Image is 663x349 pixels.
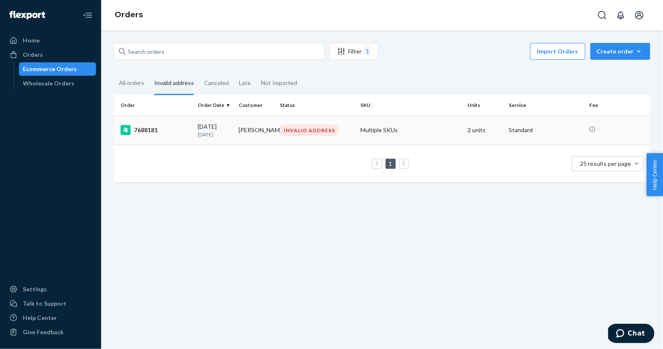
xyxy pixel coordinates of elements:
img: Flexport logo [9,11,45,19]
iframe: Opens a widget where you can chat to one of our agents [608,324,655,345]
button: Open account menu [631,7,648,24]
div: INVALID ADDRESS [280,125,339,136]
span: 25 results per page [580,160,631,167]
div: 7688181 [121,125,191,135]
div: Create order [597,47,644,56]
td: Multiple SKUs [357,115,464,145]
div: All orders [119,72,144,94]
th: Order Date [194,95,236,115]
div: Help Center [23,314,57,322]
th: Status [276,95,357,115]
div: Home [23,36,40,45]
button: Import Orders [530,43,585,60]
div: Talk to Support [23,299,67,308]
div: Customer [239,101,274,109]
div: Give Feedback [23,328,64,336]
a: Settings [5,282,96,296]
div: Late [239,72,251,94]
button: Close Navigation [79,7,96,24]
a: Page 1 is your current page [387,160,394,167]
div: Settings [23,285,47,293]
a: Orders [5,48,96,61]
div: Not Imported [261,72,297,94]
a: Ecommerce Orders [19,62,97,76]
div: Wholesale Orders [23,79,75,88]
div: Orders [23,51,43,59]
div: 1 [364,46,371,56]
th: Order [114,95,194,115]
button: Create order [591,43,650,60]
div: Ecommerce Orders [23,65,77,73]
p: Standard [509,126,582,134]
button: Filter [330,43,378,60]
button: Talk to Support [5,297,96,310]
a: Home [5,34,96,47]
button: Open notifications [612,7,629,24]
a: Help Center [5,311,96,325]
th: SKU [357,95,464,115]
ol: breadcrumbs [108,3,150,27]
a: Orders [115,10,143,19]
div: [DATE] [198,123,232,138]
button: Give Feedback [5,325,96,339]
th: Fee [586,95,650,115]
p: [DATE] [198,131,232,138]
div: Filter [330,46,378,56]
div: Invalid address [154,72,194,95]
div: Canceled [204,72,229,94]
th: Units [464,95,506,115]
a: Wholesale Orders [19,77,97,90]
td: [PERSON_NAME] [236,115,277,145]
input: Search orders [114,43,325,60]
td: 2 units [464,115,506,145]
button: Help Center [647,153,663,196]
button: Open Search Box [594,7,611,24]
th: Service [505,95,586,115]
